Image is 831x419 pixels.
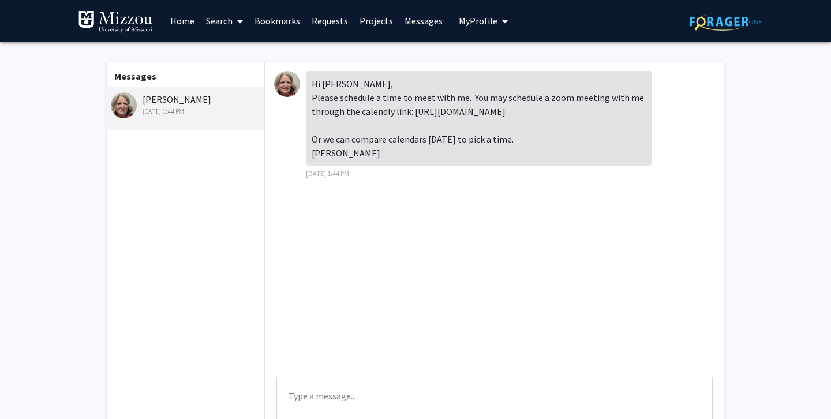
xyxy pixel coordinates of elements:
div: Hi [PERSON_NAME], Please schedule a time to meet with me. You may schedule a zoom meeting with me... [306,71,652,166]
img: Joan Hermsen [274,71,300,97]
img: University of Missouri Logo [78,10,153,33]
img: ForagerOne Logo [690,13,762,31]
a: Messages [399,1,448,41]
a: Bookmarks [249,1,306,41]
a: Home [164,1,200,41]
a: Search [200,1,249,41]
img: Joan Hermsen [111,92,137,118]
div: [PERSON_NAME] [111,92,261,117]
iframe: Chat [9,367,49,410]
a: Projects [354,1,399,41]
b: Messages [114,70,156,82]
span: [DATE] 1:44 PM [306,169,349,178]
span: My Profile [459,15,497,27]
div: [DATE] 1:44 PM [111,106,261,117]
a: Requests [306,1,354,41]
